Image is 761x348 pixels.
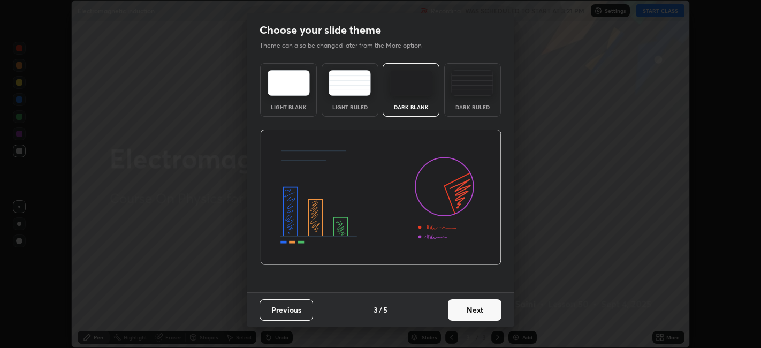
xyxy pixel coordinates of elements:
h4: 3 [374,304,378,315]
h4: 5 [383,304,387,315]
p: Theme can also be changed later from the More option [260,41,433,50]
img: lightTheme.e5ed3b09.svg [268,70,310,96]
img: darkTheme.f0cc69e5.svg [390,70,432,96]
button: Previous [260,299,313,321]
h4: / [379,304,382,315]
div: Dark Blank [390,104,432,110]
div: Light Ruled [329,104,371,110]
div: Dark Ruled [451,104,494,110]
img: lightRuledTheme.5fabf969.svg [329,70,371,96]
img: darkRuledTheme.de295e13.svg [451,70,493,96]
h2: Choose your slide theme [260,23,381,37]
img: darkThemeBanner.d06ce4a2.svg [260,130,501,266]
div: Light Blank [267,104,310,110]
button: Next [448,299,501,321]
